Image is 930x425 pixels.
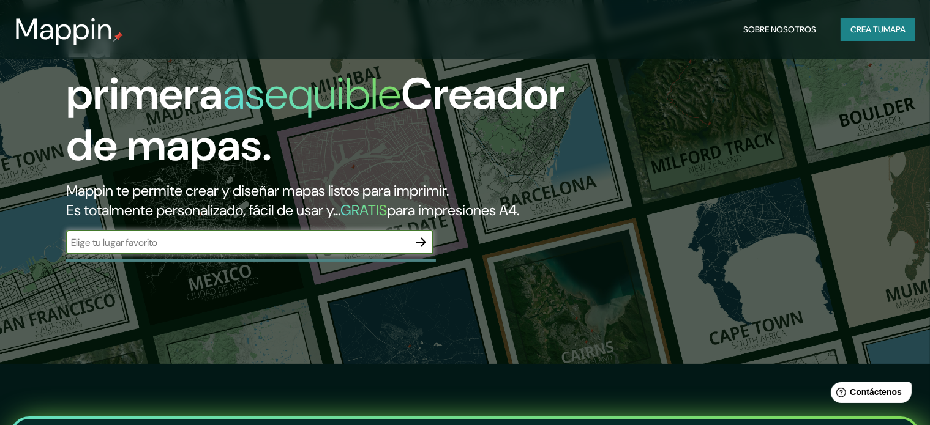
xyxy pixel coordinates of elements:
input: Elige tu lugar favorito [66,235,409,249]
font: mapa [883,24,906,35]
font: asequible [223,65,401,122]
font: GRATIS [340,201,387,220]
button: Crea tumapa [841,18,915,41]
button: Sobre nosotros [738,18,821,41]
img: pin de mapeo [113,32,123,42]
font: para impresiones A4. [387,201,519,220]
iframe: Lanzador de widgets de ayuda [821,377,917,412]
font: La primera [66,14,223,122]
font: Mappin te permite crear y diseñar mapas listos para imprimir. [66,181,449,200]
font: Es totalmente personalizado, fácil de usar y... [66,201,340,220]
font: Creador de mapas. [66,65,564,174]
font: Sobre nosotros [743,24,816,35]
font: Crea tu [850,24,883,35]
font: Mappin [15,10,113,48]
